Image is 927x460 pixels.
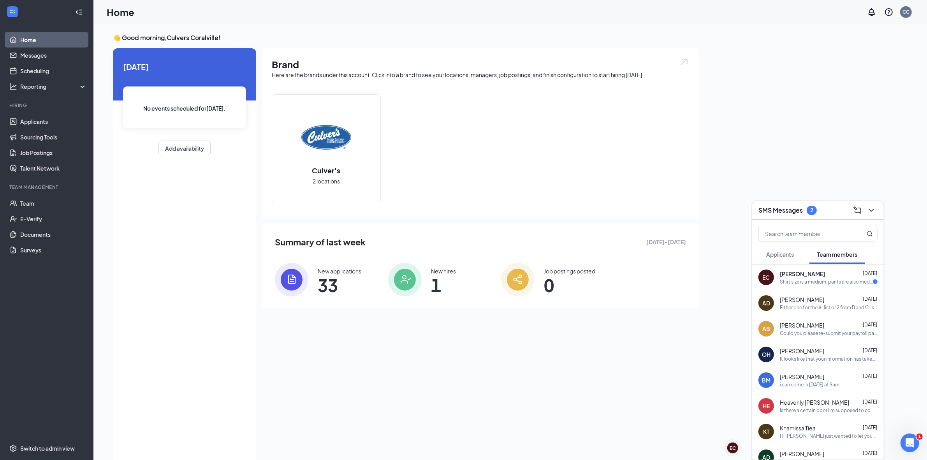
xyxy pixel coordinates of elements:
span: Applicants [766,251,794,258]
a: Home [20,32,87,48]
svg: Settings [9,444,17,452]
div: Reporting [20,83,87,90]
span: 0 [544,278,595,292]
div: Switch to admin view [20,444,75,452]
h1: Home [107,5,134,19]
a: Scheduling [20,63,87,79]
a: Messages [20,48,87,63]
div: Could you please re-submit your payroll paperwork, there was am issue with your information. [780,330,878,337]
span: 2 locations [313,177,340,185]
span: [DATE] - [DATE] [646,238,686,246]
span: 1 [916,434,923,440]
h3: SMS Messages [758,206,803,215]
a: Team [20,196,87,211]
span: [DATE] [863,373,877,379]
span: [PERSON_NAME] [780,270,825,278]
div: Either one for the A-list or 2 from B and C lists [780,304,878,311]
div: Is there a certain door I'm supposed to come in? [780,407,878,414]
span: Khamissa Tiea [780,424,816,432]
svg: Analysis [9,83,17,90]
div: EC [763,273,770,281]
span: Summary of last week [275,235,366,249]
svg: Notifications [867,7,876,17]
input: Search team member [759,226,851,241]
button: ChevronDown [865,204,878,217]
div: Here are the brands under this account. Click into a brand to see your locations, managers, job p... [272,71,689,79]
img: icon [275,263,308,296]
a: Documents [20,227,87,242]
svg: ChevronDown [867,206,876,215]
svg: MagnifyingGlass [867,231,873,237]
svg: Collapse [75,8,83,16]
div: Team Management [9,184,85,190]
span: [DATE] [123,61,246,73]
div: Shirt size is a medium, pants are also medium or 28-30 if they are [PERSON_NAME] sizes then shoe ... [780,278,873,285]
div: OH [762,351,770,358]
div: Job postings posted [544,267,595,275]
span: [DATE] [863,296,877,302]
div: 2 [810,207,813,213]
div: HE [763,402,770,410]
span: [PERSON_NAME] [780,296,824,303]
button: ComposeMessage [851,204,864,217]
span: [PERSON_NAME] [780,347,824,355]
svg: ComposeMessage [853,206,862,215]
span: [PERSON_NAME] [780,450,824,458]
div: New applications [318,267,361,275]
span: [DATE] [863,399,877,405]
span: 1 [431,278,456,292]
a: Applicants [20,114,87,129]
div: Hi [PERSON_NAME] just wanted to let you know you work [DATE]. No one picked up your shift you are... [780,433,878,439]
span: [DATE] [863,347,877,353]
div: AB [762,325,770,333]
span: Team members [817,251,857,258]
span: Heavenly [PERSON_NAME] [780,398,849,406]
div: KT [763,428,769,435]
div: New hires [431,267,456,275]
svg: QuestionInfo [884,7,894,17]
div: EC [730,445,736,451]
h2: Culver's [304,166,348,175]
img: Culver's [301,113,351,162]
div: CC [902,9,909,15]
div: AD [762,299,770,307]
a: Job Postings [20,145,87,160]
svg: WorkstreamLogo [9,8,16,16]
span: [PERSON_NAME] [780,373,824,381]
span: 33 [318,278,361,292]
span: [PERSON_NAME] [780,321,824,329]
img: icon [501,263,535,296]
iframe: Intercom live chat [901,434,919,452]
div: It looks like that your information has taken to payroll no need to re fill out. [780,356,878,362]
span: [DATE] [863,425,877,430]
div: i can come in [DATE] at 9am [780,381,839,388]
a: Talent Network [20,160,87,176]
span: [DATE] [863,322,877,328]
span: [DATE] [863,450,877,456]
div: Hiring [9,102,85,109]
a: Sourcing Tools [20,129,87,145]
span: [DATE] [863,270,877,276]
span: No events scheduled for [DATE] . [144,104,226,113]
a: E-Verify [20,211,87,227]
img: open.6027fd2a22e1237b5b06.svg [679,58,689,67]
h1: Brand [272,58,689,71]
img: icon [388,263,422,296]
a: Surveys [20,242,87,258]
h3: 👋 Good morning, Culvers Coralville ! [113,33,698,42]
button: Add availability [158,141,211,156]
div: BM [762,376,770,384]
